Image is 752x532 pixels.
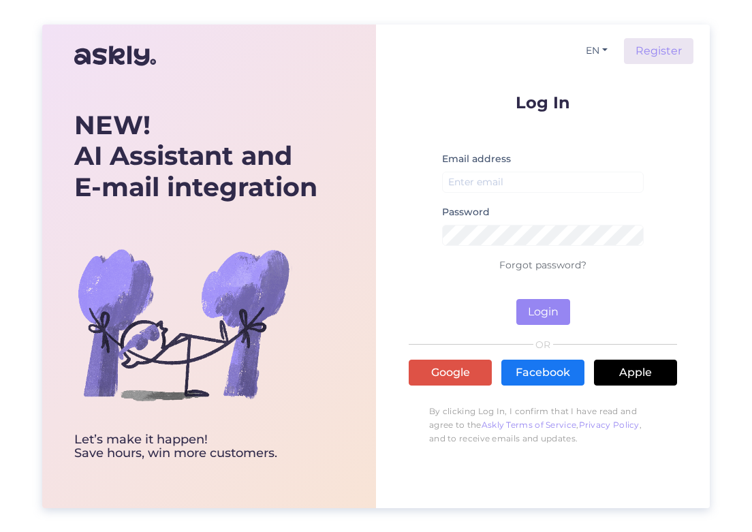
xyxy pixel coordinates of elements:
p: By clicking Log In, I confirm that I have read and agree to the , , and to receive emails and upd... [409,398,677,452]
button: Login [516,299,570,325]
span: OR [533,340,553,349]
input: Enter email [442,172,644,193]
a: Register [624,38,693,64]
a: Apple [594,360,677,386]
p: Log In [409,94,677,111]
a: Facebook [501,360,584,386]
b: NEW! [74,109,151,141]
a: Forgot password? [499,259,586,271]
img: bg-askly [74,215,292,433]
a: Google [409,360,492,386]
button: EN [580,41,613,61]
a: Askly Terms of Service [482,420,577,430]
label: Email address [442,152,511,166]
a: Privacy Policy [579,420,640,430]
div: Let’s make it happen! Save hours, win more customers. [74,433,317,460]
label: Password [442,205,490,219]
div: AI Assistant and E-mail integration [74,110,317,203]
img: Askly [74,40,156,72]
